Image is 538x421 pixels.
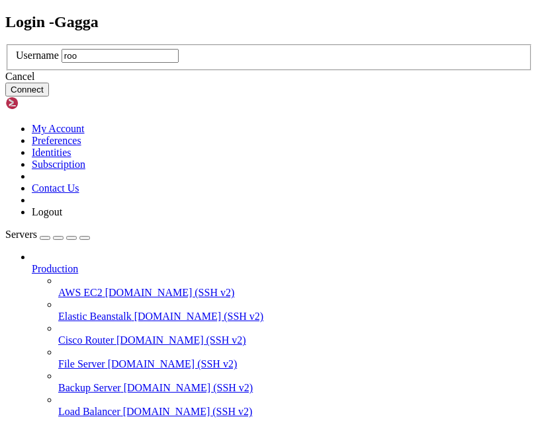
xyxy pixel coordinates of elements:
[58,299,533,323] li: Elastic Beanstalk [DOMAIN_NAME] (SSH v2)
[58,311,132,322] span: Elastic Beanstalk
[58,358,105,369] span: File Server
[58,406,120,417] span: Load Balancer
[32,182,79,194] a: Contact Us
[32,206,62,217] a: Logout
[58,275,533,299] li: AWS EC2 [DOMAIN_NAME] (SSH v2)
[58,406,533,418] a: Load Balancer [DOMAIN_NAME] (SSH v2)
[58,323,533,346] li: Cisco Router [DOMAIN_NAME] (SSH v2)
[116,334,246,346] span: [DOMAIN_NAME] (SSH v2)
[5,229,37,240] span: Servers
[58,382,533,394] a: Backup Server [DOMAIN_NAME] (SSH v2)
[124,382,253,393] span: [DOMAIN_NAME] (SSH v2)
[58,311,533,323] a: Elastic Beanstalk [DOMAIN_NAME] (SSH v2)
[5,71,533,83] div: Cancel
[16,50,59,61] label: Username
[58,346,533,370] li: File Server [DOMAIN_NAME] (SSH v2)
[58,334,114,346] span: Cisco Router
[58,382,121,393] span: Backup Server
[58,334,533,346] a: Cisco Router [DOMAIN_NAME] (SSH v2)
[134,311,264,322] span: [DOMAIN_NAME] (SSH v2)
[5,15,10,24] div: (0, 1)
[58,370,533,394] li: Backup Server [DOMAIN_NAME] (SSH v2)
[32,159,85,170] a: Subscription
[32,123,85,134] a: My Account
[5,83,49,96] button: Connect
[108,358,238,369] span: [DOMAIN_NAME] (SSH v2)
[58,394,533,418] li: Load Balancer [DOMAIN_NAME] (SSH v2)
[5,13,533,31] h2: Login - Gagga
[32,147,71,158] a: Identities
[32,263,78,274] span: Production
[32,135,81,146] a: Preferences
[58,287,103,298] span: AWS EC2
[5,96,81,110] img: Shellngn
[58,287,533,299] a: AWS EC2 [DOMAIN_NAME] (SSH v2)
[58,358,533,370] a: File Server [DOMAIN_NAME] (SSH v2)
[123,406,253,417] span: [DOMAIN_NAME] (SSH v2)
[5,5,530,15] x-row: Connecting [TECHNICAL_ID]...
[32,263,533,275] a: Production
[5,229,90,240] a: Servers
[105,287,235,298] span: [DOMAIN_NAME] (SSH v2)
